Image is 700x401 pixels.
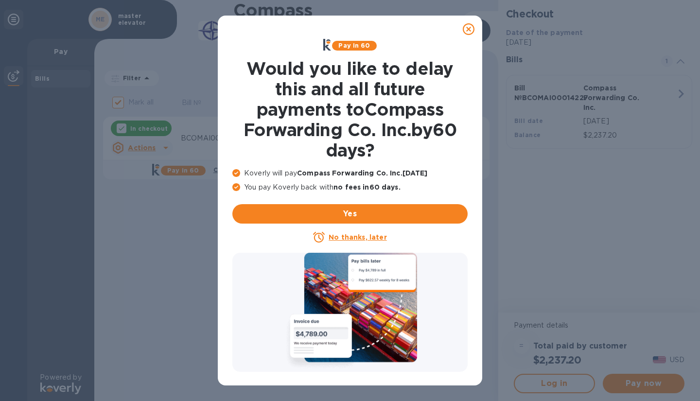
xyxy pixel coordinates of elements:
b: no fees in 60 days . [333,183,400,191]
h1: Would you like to delay this and all future payments to Compass Forwarding Co. Inc. by 60 days ? [232,58,468,160]
p: You pay Koverly back with [232,182,468,192]
p: Koverly will pay [232,168,468,178]
button: Yes [232,204,468,224]
b: Pay in 60 [338,42,370,49]
b: Compass Forwarding Co. Inc. [DATE] [297,169,427,177]
u: No thanks, later [329,233,386,241]
span: Yes [240,208,460,220]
